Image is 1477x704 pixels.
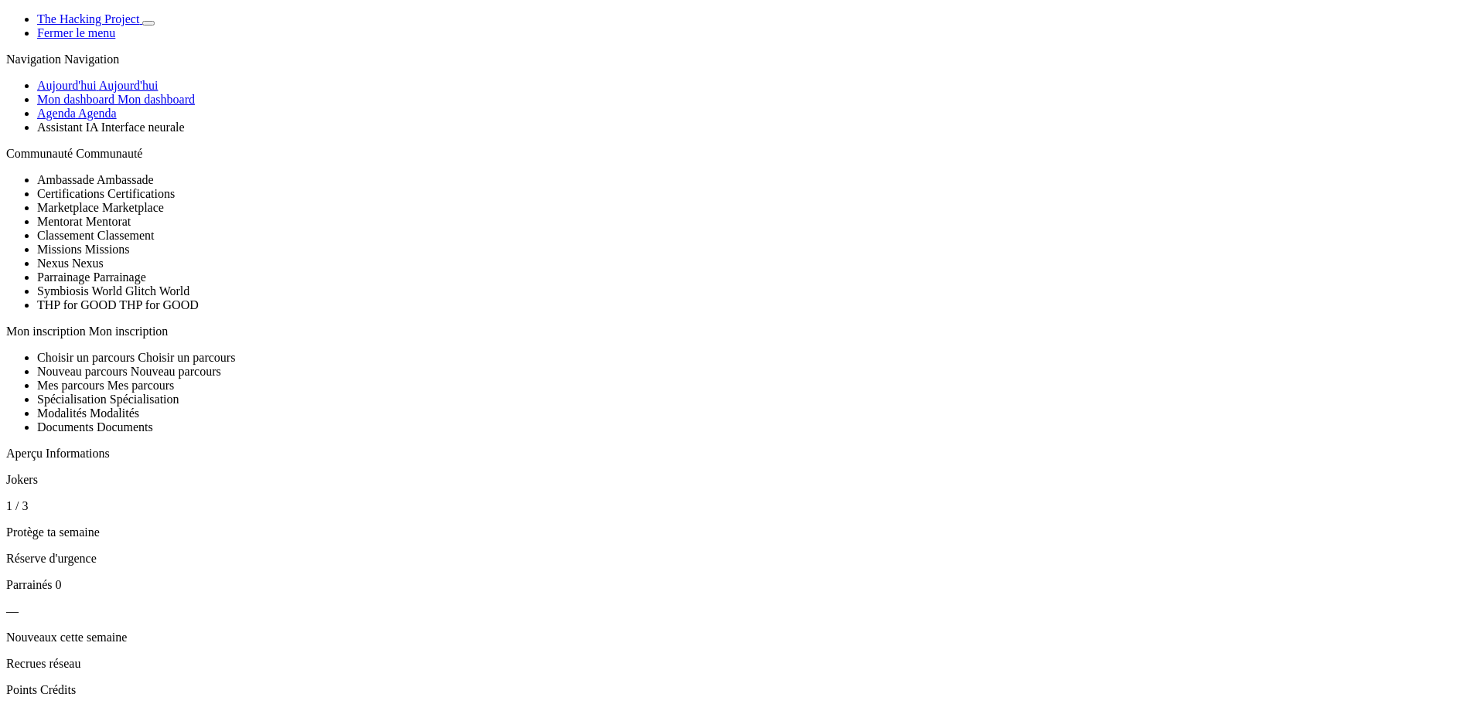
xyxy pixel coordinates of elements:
span: Mon inscription [6,325,86,338]
span: Jokers [6,473,38,486]
p: — [6,604,1471,618]
span: Certifications [107,187,175,200]
p: Nouveaux cette semaine [6,631,1471,644]
span: 0 [56,578,62,591]
span: THP for GOOD [37,298,117,311]
span: Aperçu [6,447,43,460]
p: 1 / 3 [6,499,1471,513]
span: Nexus [37,257,69,270]
span: Nouveau parcours [37,365,128,378]
span: Modalités Modalités [37,406,139,420]
span: Ambassade [37,173,94,186]
span: Documents Documents [37,420,153,434]
span: THP for GOOD [119,298,199,311]
span: Marketplace Marketplace [37,201,164,214]
span: Missions Missions [37,243,130,256]
span: Choisir un parcours [37,351,135,364]
span: Classement Classement [37,229,155,242]
span: Nouveau parcours Nouveau parcours [37,365,221,378]
span: Documents [37,420,94,434]
span: Mes parcours Mes parcours [37,379,174,392]
span: Spécialisation [110,393,179,406]
p: Protège ta semaine [6,525,1471,539]
span: Spécialisation Spécialisation [37,393,179,406]
span: The Hacking Project [37,12,139,26]
span: Navigation [6,53,61,66]
p: Recrues réseau [6,657,1471,671]
span: Mentorat Mentorat [37,215,131,228]
span: Missions [37,243,82,256]
span: Mon dashboard [118,93,195,106]
span: Interface neurale [101,121,185,134]
a: The Hacking Project [37,12,142,26]
span: Assistant IA Interface neurale [37,121,185,134]
span: Communauté [76,147,142,160]
span: Choisir un parcours Choisir un parcours [37,351,235,364]
span: Mon inscription [89,325,169,338]
span: Parrainés [6,578,53,591]
span: Informations [46,447,110,460]
span: Glitch World [125,284,189,298]
p: Réserve d'urgence [6,552,1471,566]
span: Classement [37,229,94,242]
span: Mon dashboard [37,93,114,106]
span: Mes parcours [37,379,104,392]
span: Certifications Certifications [37,187,175,200]
span: Mentorat [86,215,131,228]
span: Parrainage [37,270,90,284]
span: Modalités [90,406,139,420]
span: Parrainage [93,270,145,284]
a: Aujourd'hui Aujourd'hui [37,79,158,92]
span: Classement [97,229,155,242]
span: Nexus Nexus [37,257,104,270]
span: THP for GOOD THP for GOOD [37,298,199,311]
span: Certifications [37,187,104,200]
span: Documents [97,420,153,434]
span: Nouveau parcours [131,365,221,378]
span: Spécialisation [37,393,107,406]
span: Modalités [37,406,87,420]
span: Missions [85,243,130,256]
span: Nexus [72,257,104,270]
a: Mon dashboard Mon dashboard [37,93,195,106]
span: Symbiosis World Glitch World [37,284,189,298]
span: Points [6,683,37,696]
a: Agenda Agenda [37,107,117,120]
span: Communauté [6,147,73,160]
span: Ambassade [97,173,154,186]
span: Agenda [78,107,117,120]
span: Marketplace [37,201,99,214]
span: Aujourd'hui [37,79,97,92]
span: Choisir un parcours [138,351,235,364]
span: Mes parcours [107,379,175,392]
span: Symbiosis World [37,284,122,298]
a: Fermer le menu [37,26,115,39]
span: Mentorat [37,215,83,228]
span: Assistant IA [37,121,98,134]
span: Aujourd'hui [99,79,159,92]
button: Basculer de thème [142,21,155,26]
span: Navigation [64,53,119,66]
span: Agenda [37,107,76,120]
span: Crédits [40,683,76,696]
span: Parrainage Parrainage [37,270,146,284]
span: Ambassade Ambassade [37,173,154,186]
span: Marketplace [102,201,164,214]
